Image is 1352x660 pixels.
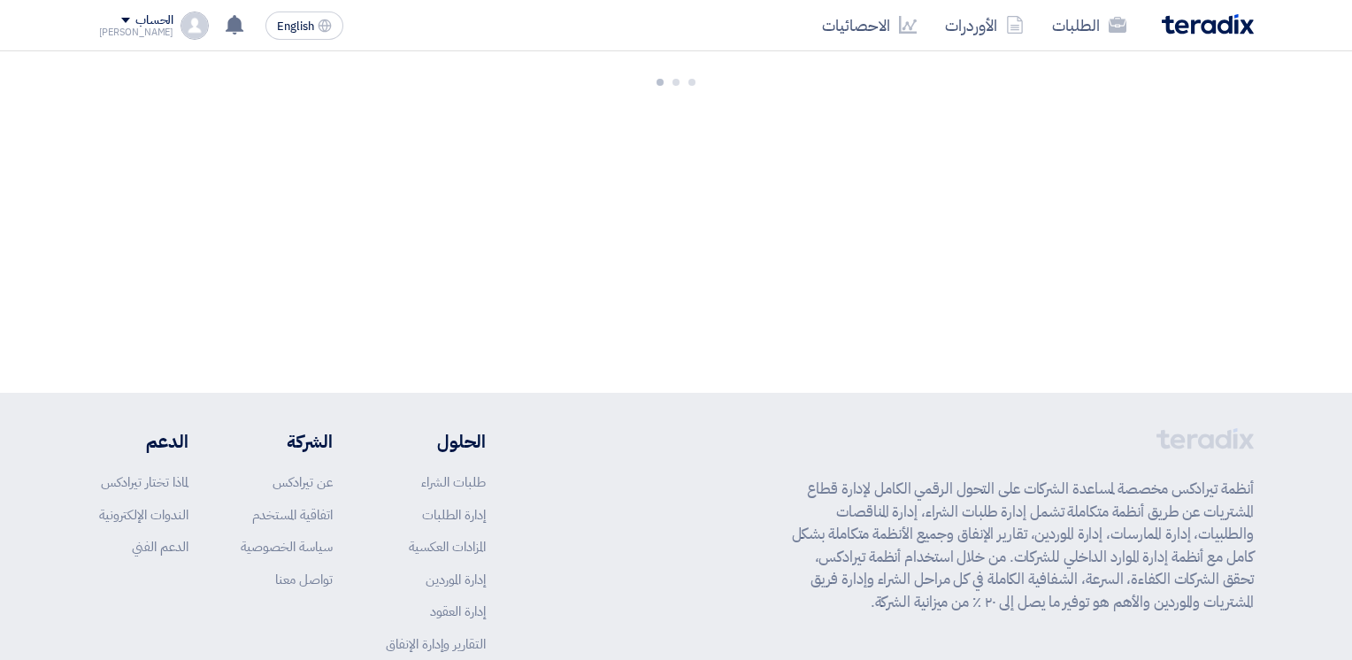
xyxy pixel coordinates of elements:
a: المزادات العكسية [409,537,486,556]
span: English [277,20,314,33]
a: عن تيرادكس [273,472,333,492]
button: English [265,12,343,40]
img: Teradix logo [1162,14,1254,35]
a: التقارير وإدارة الإنفاق [386,634,486,654]
a: الطلبات [1038,4,1141,46]
div: [PERSON_NAME] [99,27,174,37]
a: الدعم الفني [132,537,188,556]
a: إدارة الموردين [426,570,486,589]
a: الندوات الإلكترونية [99,505,188,525]
p: أنظمة تيرادكس مخصصة لمساعدة الشركات على التحول الرقمي الكامل لإدارة قطاع المشتريات عن طريق أنظمة ... [792,478,1254,613]
a: تواصل معنا [275,570,333,589]
a: الأوردرات [931,4,1038,46]
a: سياسة الخصوصية [241,537,333,556]
a: إدارة العقود [430,602,486,621]
a: الاحصائيات [808,4,931,46]
img: profile_test.png [181,12,209,40]
div: الحساب [135,13,173,28]
a: طلبات الشراء [421,472,486,492]
a: إدارة الطلبات [422,505,486,525]
a: اتفاقية المستخدم [252,505,333,525]
li: الحلول [386,428,486,455]
a: لماذا تختار تيرادكس [101,472,188,492]
li: الدعم [99,428,188,455]
li: الشركة [241,428,333,455]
